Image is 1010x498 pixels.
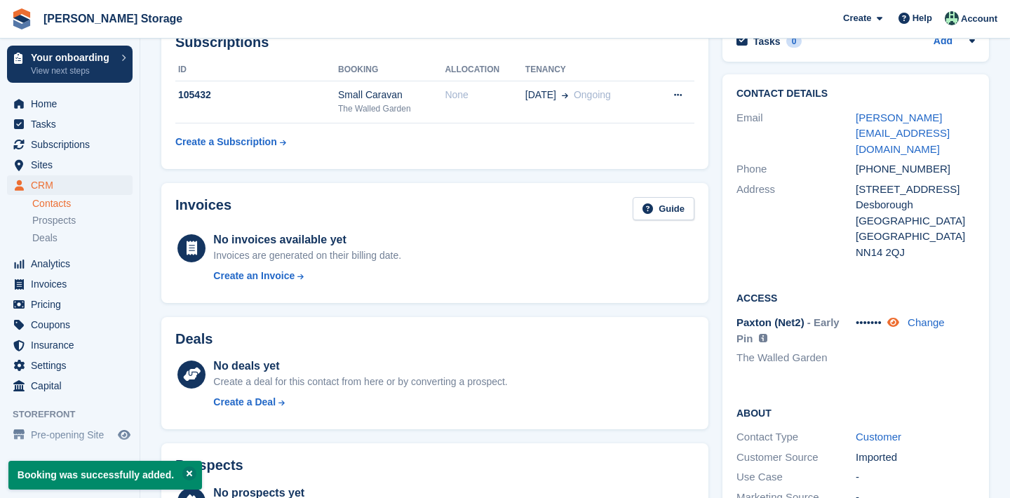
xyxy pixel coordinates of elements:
[934,34,952,50] a: Add
[736,182,856,261] div: Address
[213,395,507,410] a: Create a Deal
[38,7,188,30] a: [PERSON_NAME] Storage
[736,405,975,419] h2: About
[175,331,213,347] h2: Deals
[525,88,556,102] span: [DATE]
[736,469,856,485] div: Use Case
[31,376,115,396] span: Capital
[32,231,58,245] span: Deals
[945,11,959,25] img: Nicholas Pain
[759,334,767,342] img: icon-info-grey-7440780725fd019a000dd9b08b2336e03edf1995a4989e88bcd33f0948082b44.svg
[7,335,133,355] a: menu
[856,450,975,466] div: Imported
[908,316,945,328] a: Change
[736,161,856,177] div: Phone
[7,376,133,396] a: menu
[856,213,975,229] div: [GEOGRAPHIC_DATA]
[32,213,133,228] a: Prospects
[7,155,133,175] a: menu
[31,114,115,134] span: Tasks
[213,269,401,283] a: Create an Invoice
[31,135,115,154] span: Subscriptions
[175,88,338,102] div: 105432
[7,295,133,314] a: menu
[633,197,694,220] a: Guide
[856,431,901,443] a: Customer
[786,35,802,48] div: 0
[7,94,133,114] a: menu
[736,290,975,304] h2: Access
[31,94,115,114] span: Home
[175,457,243,473] h2: Prospects
[175,34,694,51] h2: Subscriptions
[736,88,975,100] h2: Contact Details
[31,274,115,294] span: Invoices
[7,425,133,445] a: menu
[856,316,882,328] span: •••••••
[31,295,115,314] span: Pricing
[7,114,133,134] a: menu
[338,88,445,102] div: Small Caravan
[445,59,525,81] th: Allocation
[7,254,133,274] a: menu
[525,59,652,81] th: Tenancy
[445,88,525,102] div: None
[31,335,115,355] span: Insurance
[736,429,856,445] div: Contact Type
[175,129,286,155] a: Create a Subscription
[736,316,804,328] span: Paxton (Net2)
[32,197,133,210] a: Contacts
[31,315,115,335] span: Coupons
[856,182,975,198] div: [STREET_ADDRESS]
[31,155,115,175] span: Sites
[31,65,114,77] p: View next steps
[175,197,231,220] h2: Invoices
[753,35,781,48] h2: Tasks
[856,112,950,155] a: [PERSON_NAME][EMAIL_ADDRESS][DOMAIN_NAME]
[175,59,338,81] th: ID
[736,350,856,366] li: The Walled Garden
[7,135,133,154] a: menu
[175,135,277,149] div: Create a Subscription
[736,450,856,466] div: Customer Source
[856,229,975,245] div: [GEOGRAPHIC_DATA]
[913,11,932,25] span: Help
[213,248,401,263] div: Invoices are generated on their billing date.
[31,425,115,445] span: Pre-opening Site
[31,356,115,375] span: Settings
[31,53,114,62] p: Your onboarding
[11,8,32,29] img: stora-icon-8386f47178a22dfd0bd8f6a31ec36ba5ce8667c1dd55bd0f319d3a0aa187defe.svg
[32,231,133,245] a: Deals
[574,89,611,100] span: Ongoing
[961,12,997,26] span: Account
[7,46,133,83] a: Your onboarding View next steps
[31,254,115,274] span: Analytics
[856,245,975,261] div: NN14 2QJ
[856,161,975,177] div: [PHONE_NUMBER]
[213,395,276,410] div: Create a Deal
[13,408,140,422] span: Storefront
[7,356,133,375] a: menu
[7,315,133,335] a: menu
[213,231,401,248] div: No invoices available yet
[856,197,975,213] div: Desborough
[213,269,295,283] div: Create an Invoice
[856,469,975,485] div: -
[7,274,133,294] a: menu
[843,11,871,25] span: Create
[338,59,445,81] th: Booking
[116,426,133,443] a: Preview store
[8,461,202,490] p: Booking was successfully added.
[213,375,507,389] div: Create a deal for this contact from here or by converting a prospect.
[32,214,76,227] span: Prospects
[736,316,840,344] span: - Early Pin
[31,175,115,195] span: CRM
[736,110,856,158] div: Email
[338,102,445,115] div: The Walled Garden
[7,175,133,195] a: menu
[213,358,507,375] div: No deals yet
